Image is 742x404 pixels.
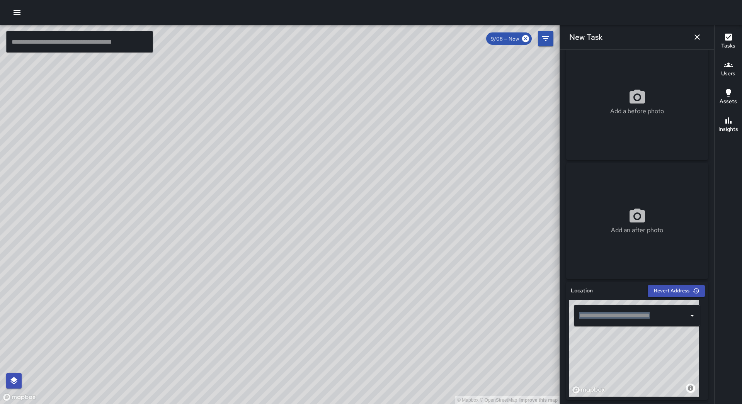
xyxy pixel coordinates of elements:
[718,125,738,134] h6: Insights
[715,83,742,111] button: Assets
[715,111,742,139] button: Insights
[538,31,553,46] button: Filters
[569,31,602,43] h6: New Task
[715,56,742,83] button: Users
[720,97,737,106] h6: Assets
[611,226,663,235] p: Add an after photo
[486,36,524,42] span: 9/08 — Now
[715,28,742,56] button: Tasks
[571,287,593,295] h6: Location
[648,285,705,297] button: Revert Address
[486,32,532,45] div: 9/08 — Now
[721,42,735,50] h6: Tasks
[610,107,664,116] p: Add a before photo
[687,310,698,321] button: Open
[721,70,735,78] h6: Users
